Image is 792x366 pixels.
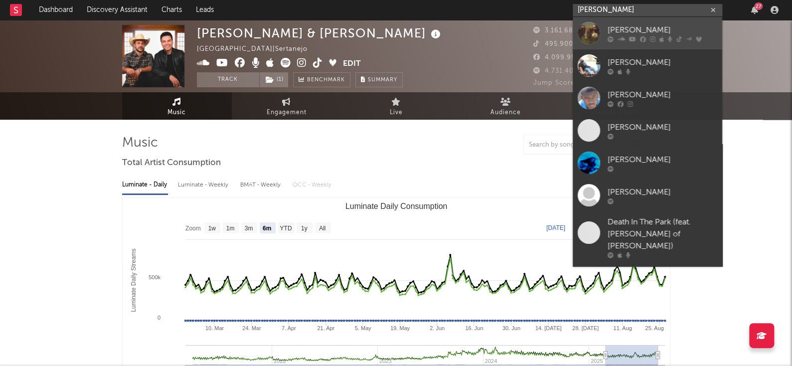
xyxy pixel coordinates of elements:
div: [PERSON_NAME] [608,89,717,101]
input: Search by song name or URL [524,141,629,149]
text: Luminate Daily Streams [130,248,137,312]
text: [DATE] [546,224,565,231]
button: Track [197,72,259,87]
text: 28. [DATE] [572,325,599,331]
span: 495.900 [533,41,573,47]
a: Audience [451,92,561,120]
text: 21. Apr [317,325,334,331]
button: 27 [751,6,758,14]
a: Engagement [232,92,341,120]
div: Death In The Park (feat. [PERSON_NAME] of [PERSON_NAME]) [608,216,717,252]
text: 500k [149,274,160,280]
div: [PERSON_NAME] [608,154,717,166]
div: 27 [754,2,763,10]
text: Luminate Daily Consumption [345,202,447,210]
a: [PERSON_NAME] [573,17,722,49]
a: Music [122,92,232,120]
span: 4.099.999 [533,54,580,61]
text: 19. May [390,325,410,331]
text: YTD [280,225,292,232]
text: 6m [262,225,271,232]
div: [PERSON_NAME] [608,121,717,133]
a: Death In The Park (feat. [PERSON_NAME] of [PERSON_NAME]) [573,211,722,263]
span: Summary [368,77,397,83]
text: 1y [301,225,307,232]
div: BMAT - Weekly [240,177,283,193]
div: [PERSON_NAME] [608,56,717,68]
span: Total Artist Consumption [122,157,221,169]
text: 14. [DATE] [535,325,561,331]
text: 0 [157,315,160,321]
span: Benchmark [307,74,345,86]
span: Engagement [267,107,307,119]
span: 3.161.681 [533,27,577,34]
a: [PERSON_NAME] [573,49,722,82]
a: [PERSON_NAME] [573,82,722,114]
text: All [318,225,325,232]
span: Jump Score: 40.6 [533,80,593,86]
div: Luminate - Daily [122,177,168,193]
span: Audience [490,107,521,119]
text: 10. Mar [205,325,224,331]
text: 25. Aug [645,325,663,331]
text: 1w [208,225,216,232]
div: [GEOGRAPHIC_DATA] | Sertanejo [197,43,319,55]
text: 24. Mar [242,325,261,331]
button: Edit [343,58,361,70]
text: 11. Aug [613,325,632,331]
div: [PERSON_NAME] & [PERSON_NAME] [197,25,443,41]
text: 3m [244,225,253,232]
text: 16. Jun [465,325,483,331]
a: Benchmark [293,72,350,87]
text: 2. Jun [429,325,444,331]
a: Live [341,92,451,120]
text: 30. Jun [502,325,520,331]
text: 7. Apr [281,325,296,331]
span: 4.731.404 Monthly Listeners [533,68,639,74]
span: ( 1 ) [259,72,289,87]
div: Luminate - Weekly [178,177,230,193]
button: Summary [355,72,403,87]
div: [PERSON_NAME] [608,186,717,198]
span: Live [390,107,403,119]
text: 1m [226,225,234,232]
a: Playlists/Charts [561,92,670,120]
a: [PERSON_NAME] [573,114,722,147]
text: 5. May [354,325,371,331]
a: [PERSON_NAME] [573,263,722,296]
div: [PERSON_NAME] [608,24,717,36]
text: Zoom [185,225,201,232]
a: [PERSON_NAME] [573,179,722,211]
a: [PERSON_NAME] [573,147,722,179]
input: Search for artists [573,4,722,16]
span: Music [167,107,186,119]
button: (1) [260,72,288,87]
